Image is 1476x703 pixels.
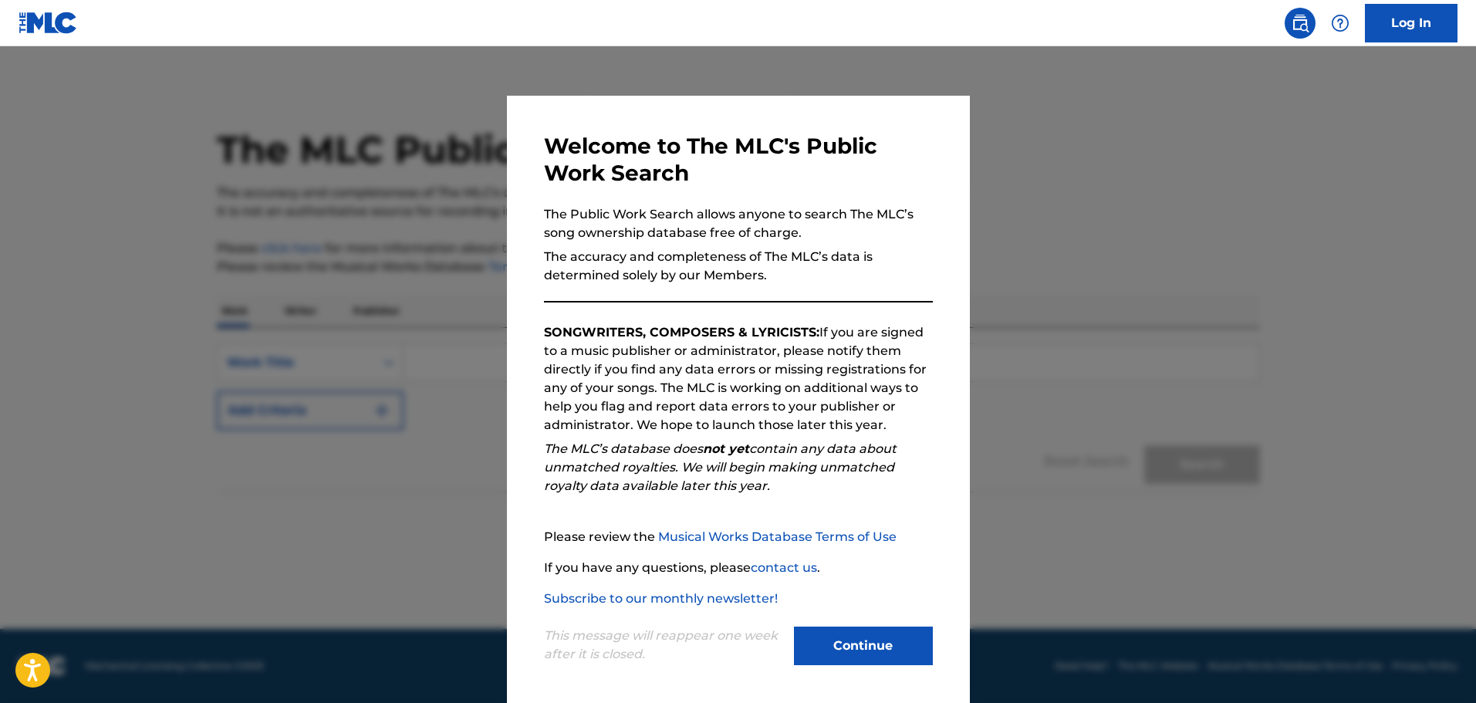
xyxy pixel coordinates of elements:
a: Public Search [1285,8,1316,39]
div: Help [1325,8,1356,39]
p: If you have any questions, please . [544,559,933,577]
p: If you are signed to a music publisher or administrator, please notify them directly if you find ... [544,323,933,434]
strong: not yet [703,441,749,456]
button: Continue [794,627,933,665]
p: The Public Work Search allows anyone to search The MLC’s song ownership database free of charge. [544,205,933,242]
h3: Welcome to The MLC's Public Work Search [544,133,933,187]
a: Subscribe to our monthly newsletter! [544,591,778,606]
img: search [1291,14,1309,32]
p: This message will reappear one week after it is closed. [544,627,785,664]
a: Log In [1365,4,1457,42]
p: The accuracy and completeness of The MLC’s data is determined solely by our Members. [544,248,933,285]
em: The MLC’s database does contain any data about unmatched royalties. We will begin making unmatche... [544,441,897,493]
strong: SONGWRITERS, COMPOSERS & LYRICISTS: [544,325,819,340]
img: MLC Logo [19,12,78,34]
img: help [1331,14,1349,32]
a: Musical Works Database Terms of Use [658,529,897,544]
a: contact us [751,560,817,575]
p: Please review the [544,528,933,546]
